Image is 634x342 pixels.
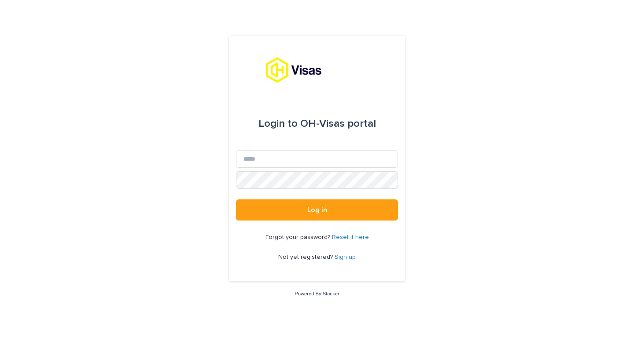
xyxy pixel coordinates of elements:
[278,254,335,260] span: Not yet registered?
[258,118,298,129] span: Login to
[236,199,398,221] button: Log in
[295,291,339,296] a: Powered By Stacker
[265,57,369,83] img: tx8HrbJQv2PFQx4TXEq5
[258,111,376,136] div: OH-Visas portal
[265,234,332,240] span: Forgot your password?
[307,206,327,213] span: Log in
[335,254,356,260] a: Sign up
[332,234,369,240] a: Reset it here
